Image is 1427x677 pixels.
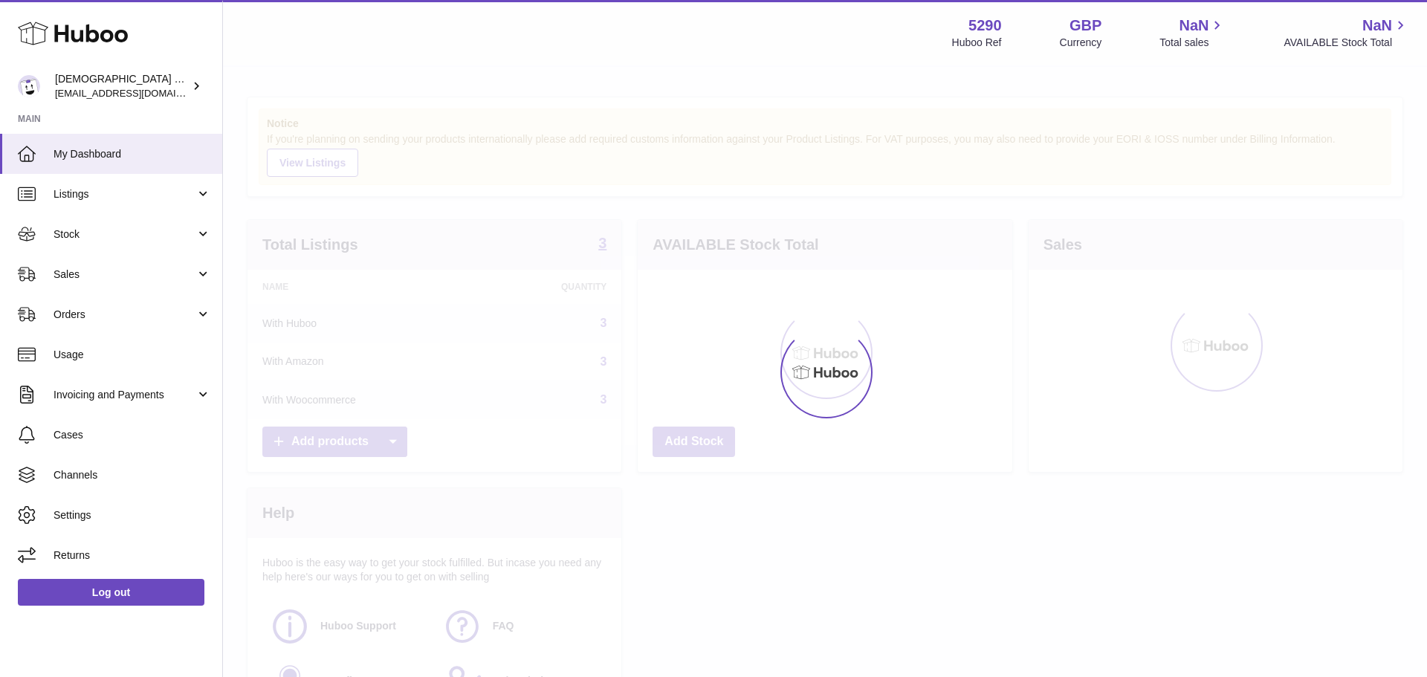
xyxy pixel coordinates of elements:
[18,579,204,606] a: Log out
[18,75,40,97] img: info@muslimcharity.org.uk
[54,348,211,362] span: Usage
[1179,16,1208,36] span: NaN
[1070,16,1101,36] strong: GBP
[54,388,195,402] span: Invoicing and Payments
[54,308,195,322] span: Orders
[1159,16,1226,50] a: NaN Total sales
[55,87,219,99] span: [EMAIL_ADDRESS][DOMAIN_NAME]
[54,508,211,522] span: Settings
[54,428,211,442] span: Cases
[1060,36,1102,50] div: Currency
[54,548,211,563] span: Returns
[952,36,1002,50] div: Huboo Ref
[55,72,189,100] div: [DEMOGRAPHIC_DATA] Charity
[54,268,195,282] span: Sales
[54,227,195,242] span: Stock
[1284,36,1409,50] span: AVAILABLE Stock Total
[54,468,211,482] span: Channels
[968,16,1002,36] strong: 5290
[1159,36,1226,50] span: Total sales
[54,147,211,161] span: My Dashboard
[54,187,195,201] span: Listings
[1284,16,1409,50] a: NaN AVAILABLE Stock Total
[1362,16,1392,36] span: NaN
